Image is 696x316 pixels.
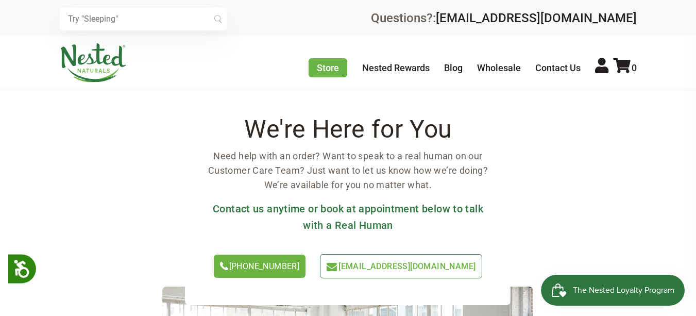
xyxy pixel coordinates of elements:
[362,62,430,73] a: Nested Rewards
[60,43,127,82] img: Nested Naturals
[327,263,337,271] img: icon-email-light-green.svg
[632,62,637,73] span: 0
[201,149,494,192] p: Need help with an order? Want to speak to a real human on our Customer Care Team? Just want to le...
[444,62,463,73] a: Blog
[613,62,637,73] a: 0
[477,62,521,73] a: Wholesale
[371,12,637,24] div: Questions?:
[541,275,686,306] iframe: Button to open loyalty program pop-up
[220,262,228,270] img: icon-phone.svg
[309,58,347,77] a: Store
[436,11,637,25] a: [EMAIL_ADDRESS][DOMAIN_NAME]
[214,255,306,278] a: [PHONE_NUMBER]
[201,201,494,234] h3: Contact us anytime or book at appointment below to talk with a Real Human
[60,8,227,30] input: Try "Sleeping"
[338,261,476,271] span: [EMAIL_ADDRESS][DOMAIN_NAME]
[535,62,581,73] a: Contact Us
[201,118,494,141] h2: We're Here for You
[320,254,482,278] a: [EMAIL_ADDRESS][DOMAIN_NAME]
